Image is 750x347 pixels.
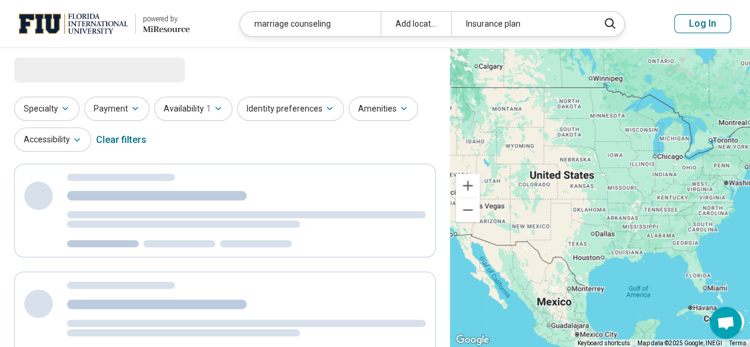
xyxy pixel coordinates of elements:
a: Florida International Universitypowered by [19,9,190,38]
button: Availability1 [154,97,232,121]
div: Insurance plan [451,12,592,36]
a: Terms (opens in new tab) [729,340,746,346]
span: 1 [206,103,211,115]
button: Zoom out [456,198,480,222]
div: Open chat [710,307,742,339]
button: Specialty [14,97,79,121]
button: Log In [674,14,731,33]
button: Identity preferences [237,97,344,121]
div: marriage counseling [240,12,381,36]
button: Zoom in [456,174,480,198]
div: Clear filters [96,126,146,154]
button: Payment [84,97,149,121]
div: Add location [381,12,451,36]
img: Florida International University [19,9,128,38]
div: powered by [143,14,190,24]
button: Amenities [349,97,418,121]
span: Map data ©2025 Google, INEGI [637,340,722,346]
button: Accessibility [14,128,91,152]
span: Loading... [14,58,114,81]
